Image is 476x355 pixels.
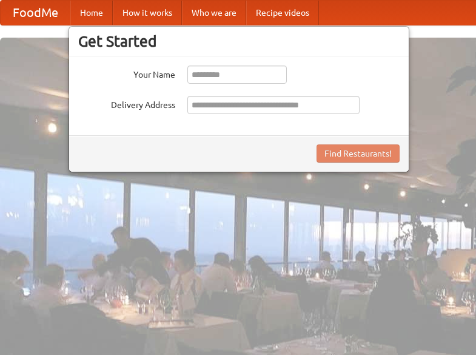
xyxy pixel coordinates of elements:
[78,96,175,111] label: Delivery Address
[70,1,113,25] a: Home
[78,66,175,81] label: Your Name
[317,144,400,163] button: Find Restaurants!
[1,1,70,25] a: FoodMe
[246,1,319,25] a: Recipe videos
[113,1,182,25] a: How it works
[182,1,246,25] a: Who we are
[78,32,400,50] h3: Get Started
